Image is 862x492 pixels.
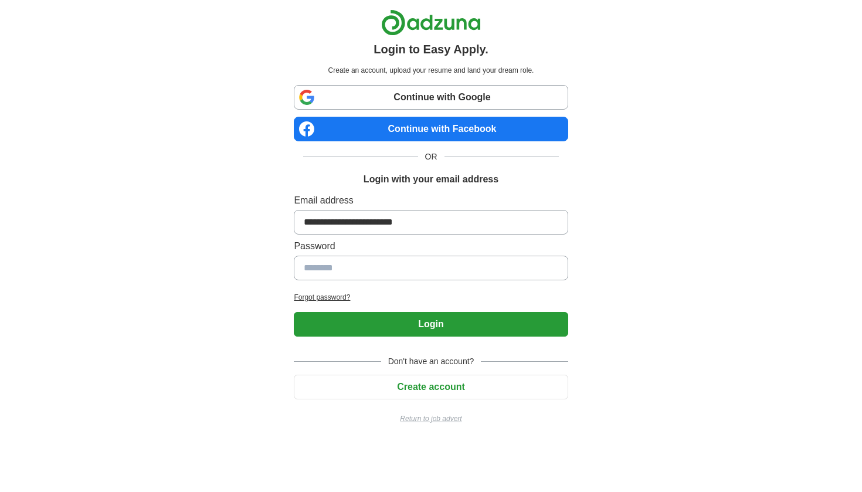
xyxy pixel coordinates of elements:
[381,9,481,36] img: Adzuna logo
[294,117,568,141] a: Continue with Facebook
[418,151,444,163] span: OR
[294,375,568,399] button: Create account
[294,413,568,424] a: Return to job advert
[294,239,568,253] label: Password
[294,292,568,303] a: Forgot password?
[374,40,488,58] h1: Login to Easy Apply.
[294,194,568,208] label: Email address
[294,312,568,337] button: Login
[381,355,481,368] span: Don't have an account?
[294,85,568,110] a: Continue with Google
[294,382,568,392] a: Create account
[296,65,565,76] p: Create an account, upload your resume and land your dream role.
[364,172,498,186] h1: Login with your email address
